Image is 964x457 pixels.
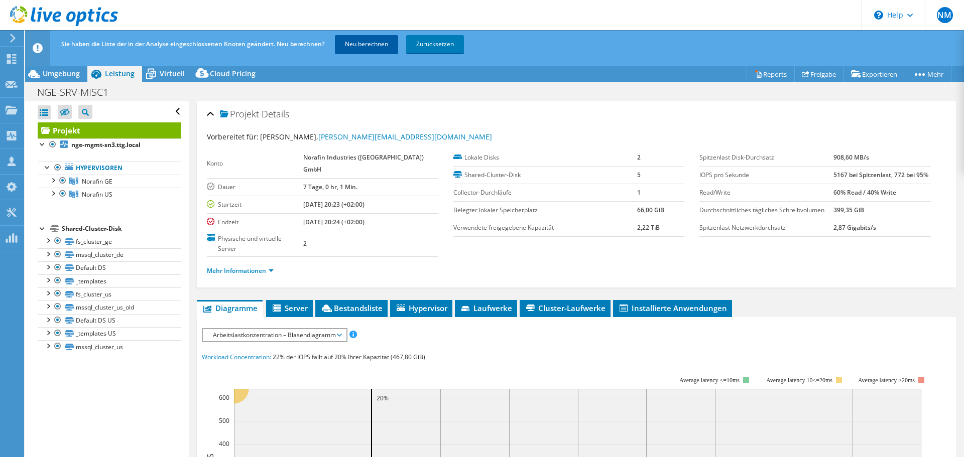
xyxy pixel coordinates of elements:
label: Vorbereitet für: [207,132,259,141]
a: Default DS US [38,314,181,327]
label: Startzeit [207,200,303,210]
span: Cloud Pricing [210,69,256,78]
text: Average latency >20ms [858,377,915,384]
span: [PERSON_NAME], [260,132,492,141]
a: Norafin GE [38,175,181,188]
a: Hypervisoren [38,162,181,175]
label: Verwendete freigegebene Kapazität [453,223,637,233]
a: Freigabe [794,66,844,82]
tspan: Average latency 10<=20ms [766,377,832,384]
span: Norafin GE [82,177,112,186]
a: mssql_cluster_us_old [38,300,181,314]
b: [DATE] 20:24 (+02:00) [303,218,365,226]
span: Installierte Anwendungen [618,303,727,313]
b: 60% Read / 40% Write [833,188,896,197]
span: Umgebung [43,69,80,78]
b: 908,60 MB/s [833,153,869,162]
b: Norafin Industries ([GEOGRAPHIC_DATA]) GmbH [303,153,424,174]
a: Reports [747,66,795,82]
span: Diagramme [202,303,258,313]
span: Details [262,108,289,120]
label: Belegter lokaler Speicherplatz [453,205,637,215]
label: Lokale Disks [453,153,637,163]
span: Server [271,303,308,313]
b: [DATE] 20:23 (+02:00) [303,200,365,209]
span: Sie haben die Liste der in der Analyse eingeschlossenen Knoten geändert. Neu berechnen? [61,40,324,48]
h1: NGE-SRV-MISC1 [33,87,124,98]
span: Virtuell [160,69,185,78]
div: Shared-Cluster-Disk [62,223,181,235]
span: Norafin US [82,190,112,199]
span: Bestandsliste [320,303,383,313]
label: Read/Write [699,188,833,198]
b: 2 [637,153,641,162]
tspan: Average latency <=10ms [679,377,740,384]
a: Mehr [905,66,951,82]
label: Dauer [207,182,303,192]
b: 399,35 GiB [833,206,864,214]
a: Mehr Informationen [207,266,274,275]
a: mssql_cluster_us [38,340,181,353]
span: 22% der IOPS fällt auf 20% Ihrer Kapazität (467,80 GiB) [273,353,425,361]
a: nge-mgmt-sn3.ttg.local [38,138,181,151]
a: _templates US [38,327,181,340]
span: Hypervisor [395,303,447,313]
a: _templates [38,274,181,287]
text: 500 [219,416,229,425]
text: 600 [219,393,229,402]
span: Laufwerke [460,303,512,313]
label: IOPS pro Sekunde [699,170,833,180]
a: Exportieren [843,66,905,82]
b: 2 [303,239,307,248]
a: [PERSON_NAME][EMAIL_ADDRESS][DOMAIN_NAME] [318,132,492,141]
a: Projekt [38,122,181,138]
label: Collector-Durchläufe [453,188,637,198]
span: Projekt [220,109,259,119]
text: 400 [219,439,229,448]
label: Physische und virtuelle Server [207,234,303,254]
b: 7 Tage, 0 hr, 1 Min. [303,183,357,191]
a: Neu berechnen [335,35,398,53]
label: Durchschnittliches tägliches Schreibvolumen [699,205,833,215]
b: 66,00 GiB [637,206,664,214]
a: Default DS [38,261,181,274]
a: Norafin US [38,188,181,201]
span: Cluster-Laufwerke [525,303,606,313]
a: fs_cluster_us [38,287,181,300]
text: 20% [377,394,389,402]
b: 2,87 Gigabits/s [833,223,876,232]
b: 5 [637,171,641,179]
a: fs_cluster_ge [38,235,181,248]
span: Workload Concentration: [202,353,271,361]
span: Arbeitslastkonzentration – Blasendiagramm [208,329,341,341]
b: nge-mgmt-sn3.ttg.local [71,140,141,149]
b: 1 [637,188,641,197]
b: 2,22 TiB [637,223,660,232]
span: Leistung [105,69,135,78]
label: Spitzenlast Disk-Durchsatz [699,153,833,163]
label: Konto [207,159,303,169]
span: NM [937,7,953,23]
svg: \n [874,11,883,20]
label: Endzeit [207,217,303,227]
b: 5167 bei Spitzenlast, 772 bei 95% [833,171,928,179]
a: Zurücksetzen [406,35,464,53]
a: mssql_cluster_de [38,248,181,261]
label: Spitzenlast Netzwerkdurchsatz [699,223,833,233]
label: Shared-Cluster-Disk [453,170,637,180]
